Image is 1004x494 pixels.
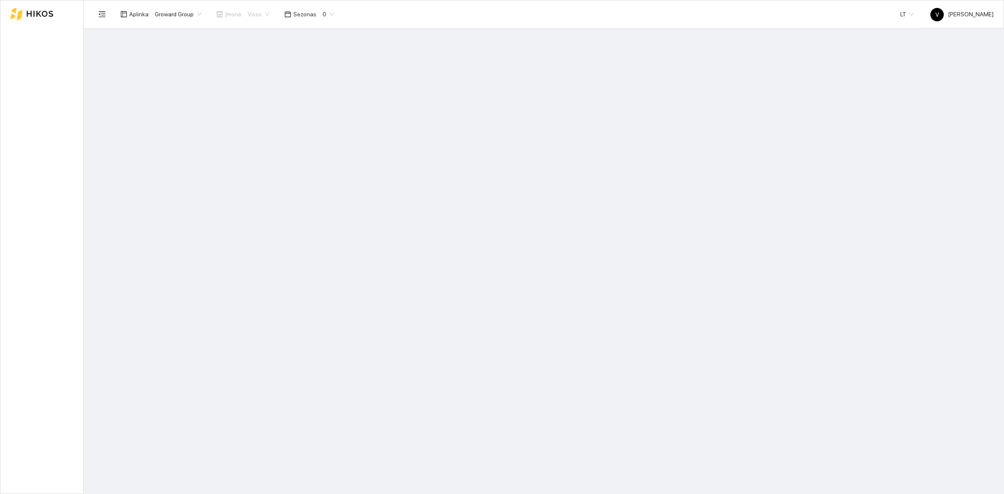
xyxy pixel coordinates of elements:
[216,11,223,18] span: shop
[129,10,150,19] span: Aplinka :
[323,8,334,20] span: 0
[900,8,914,20] span: LT
[248,8,269,20] span: Visos
[935,8,939,21] span: V
[225,10,243,19] span: Įmonė :
[284,11,291,18] span: calendar
[293,10,318,19] span: Sezonas :
[120,11,127,18] span: layout
[155,8,201,20] span: Groward Group
[94,6,110,23] button: menu-fold
[930,11,994,18] span: [PERSON_NAME]
[98,10,106,18] span: menu-fold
